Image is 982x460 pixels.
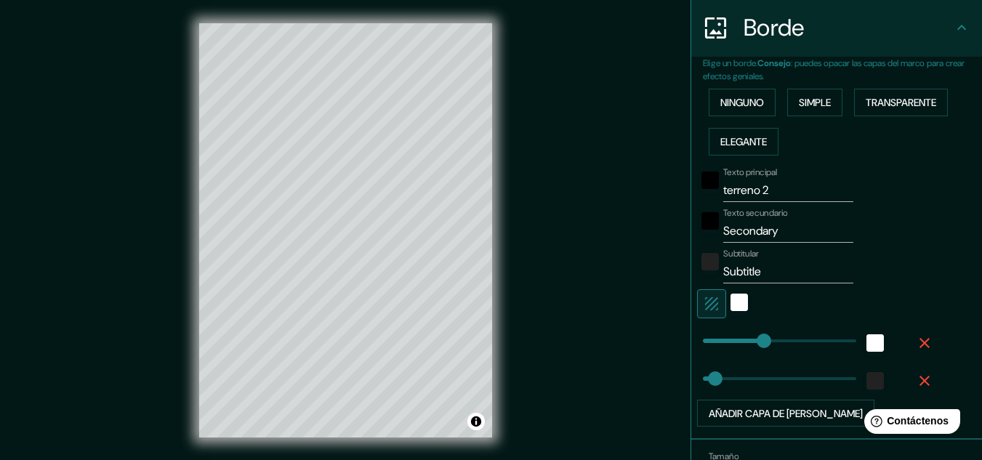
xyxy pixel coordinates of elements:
font: Texto principal [723,166,777,178]
button: Ninguno [709,89,776,116]
font: Texto secundario [723,207,788,219]
button: color-222222 [701,253,719,270]
font: Ninguno [720,96,764,109]
font: Elige un borde. [703,57,757,69]
button: Elegante [709,128,778,156]
button: negro [701,172,719,189]
font: : puedes opacar las capas del marco para crear efectos geniales. [703,57,965,82]
button: negro [701,212,719,230]
font: Elegante [720,135,767,148]
button: Transparente [854,89,948,116]
font: Añadir capa de [PERSON_NAME] [709,407,863,420]
font: Subtitular [723,248,759,259]
button: Activar o desactivar atribución [467,413,485,430]
button: color-222222 [866,372,884,390]
font: Transparente [866,96,936,109]
button: blanco [866,334,884,352]
font: Simple [799,96,831,109]
button: Simple [787,89,842,116]
iframe: Lanzador de widgets de ayuda [853,403,966,444]
button: blanco [731,294,748,311]
font: Borde [744,12,805,43]
font: Consejo [757,57,791,69]
button: Añadir capa de [PERSON_NAME] [697,400,874,427]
